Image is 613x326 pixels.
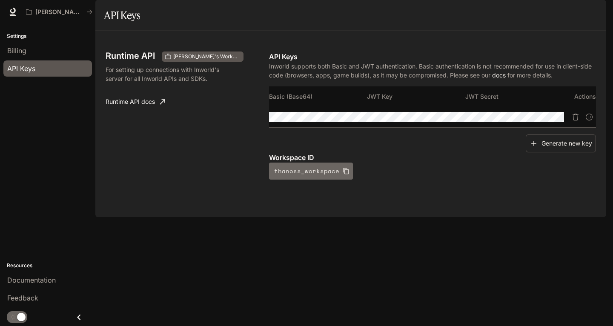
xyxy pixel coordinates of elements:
[102,93,169,110] a: Runtime API docs
[269,152,596,163] p: Workspace ID
[269,86,367,107] th: Basic (Base64)
[563,86,596,107] th: Actions
[269,163,353,180] button: thanoss_workspace
[465,86,563,107] th: JWT Secret
[526,134,596,153] button: Generate new key
[162,51,243,62] div: These keys will apply to your current workspace only
[106,65,223,83] p: For setting up connections with Inworld's server for all Inworld APIs and SDKs.
[170,53,242,60] span: [PERSON_NAME]'s Workspace
[106,51,155,60] h3: Runtime API
[22,3,96,20] button: All workspaces
[492,71,506,79] a: docs
[104,7,140,24] h1: API Keys
[367,86,465,107] th: JWT Key
[35,9,83,16] p: [PERSON_NAME]'s Workspace
[582,110,596,124] button: Suspend API key
[269,62,596,80] p: Inworld supports both Basic and JWT authentication. Basic authentication is not recommended for u...
[569,110,582,124] button: Delete API key
[269,51,596,62] p: API Keys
